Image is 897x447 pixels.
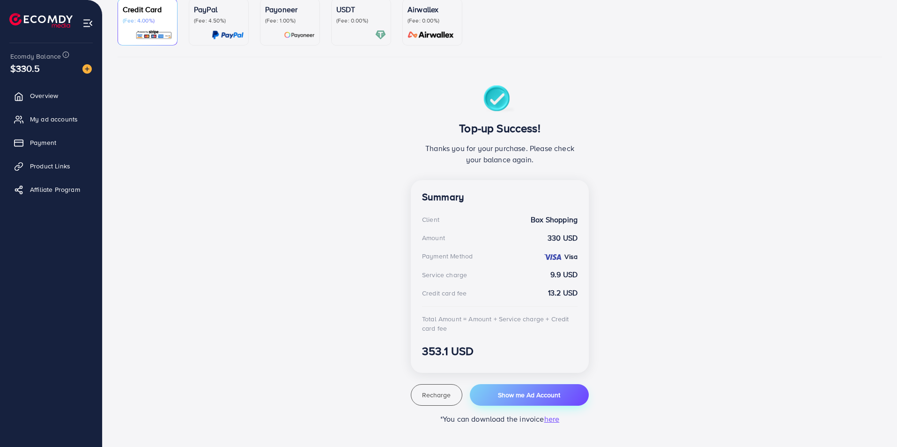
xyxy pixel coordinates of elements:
[422,121,578,135] h3: Top-up Success!
[7,180,95,199] a: Affiliate Program
[422,215,439,224] div: Client
[30,138,56,147] span: Payment
[82,18,93,29] img: menu
[411,384,462,406] button: Recharge
[408,4,457,15] p: Airwallex
[82,64,92,74] img: image
[194,17,244,24] p: (Fee: 4.50%)
[422,314,578,333] div: Total Amount = Amount + Service charge + Credit card fee
[550,269,578,280] strong: 9.9 USD
[548,233,578,243] strong: 330 USD
[498,390,560,400] span: Show me Ad Account
[30,91,58,100] span: Overview
[265,4,315,15] p: Payoneer
[7,86,95,105] a: Overview
[10,52,61,61] span: Ecomdy Balance
[30,161,70,171] span: Product Links
[422,191,578,203] h4: Summary
[483,85,517,114] img: success
[123,4,172,15] p: Credit Card
[375,30,386,40] img: card
[336,17,386,24] p: (Fee: 0.00%)
[10,61,40,75] span: $330.5
[531,214,578,225] strong: Box Shopping
[212,30,244,40] img: card
[422,143,578,165] p: Thanks you for your purchase. Please check your balance again.
[422,344,578,358] h3: 353.1 USD
[548,288,578,298] strong: 13.2 USD
[544,414,560,424] span: here
[135,30,172,40] img: card
[422,233,445,242] div: Amount
[408,17,457,24] p: (Fee: 0.00%)
[470,384,589,406] button: Show me Ad Account
[123,17,172,24] p: (Fee: 4.00%)
[194,4,244,15] p: PayPal
[422,390,451,400] span: Recharge
[30,185,80,194] span: Affiliate Program
[7,157,95,175] a: Product Links
[543,253,562,261] img: credit
[7,133,95,152] a: Payment
[422,251,473,261] div: Payment Method
[857,405,890,440] iframe: Chat
[564,252,578,261] strong: Visa
[265,17,315,24] p: (Fee: 1.00%)
[336,4,386,15] p: USDT
[284,30,315,40] img: card
[422,270,467,280] div: Service charge
[30,114,78,124] span: My ad accounts
[7,110,95,129] a: My ad accounts
[9,13,73,28] img: logo
[405,30,457,40] img: card
[411,413,589,424] p: *You can download the invoice
[422,288,467,298] div: Credit card fee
